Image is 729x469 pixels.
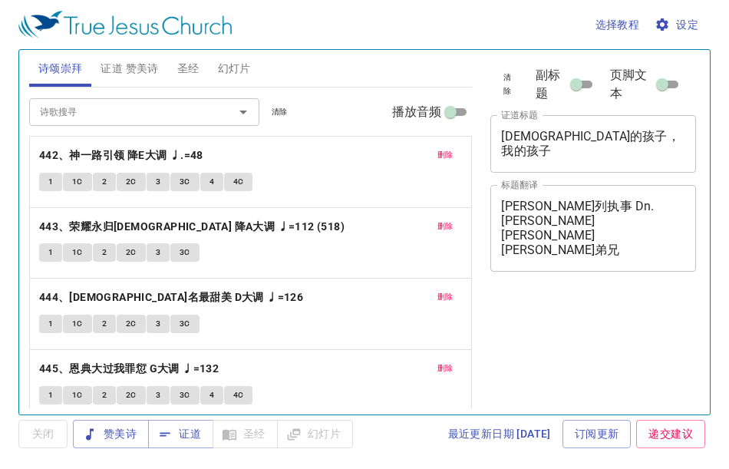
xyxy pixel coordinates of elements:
button: 证道 [148,420,213,448]
span: 1 [48,388,53,402]
img: True Jesus Church [18,11,232,38]
button: 444、[DEMOGRAPHIC_DATA]名最甜美 D大调 ♩=126 [39,288,306,307]
button: 3C [170,315,200,333]
button: 4 [200,173,223,191]
button: 1C [63,386,92,405]
b: 444、[DEMOGRAPHIC_DATA]名最甜美 D大调 ♩=126 [39,288,303,307]
span: 清除 [500,71,514,98]
span: 3C [180,317,190,331]
button: 1C [63,243,92,262]
button: 1C [63,315,92,333]
button: 3 [147,315,170,333]
a: 递交建议 [636,420,705,448]
button: 4C [224,173,253,191]
span: 删除 [437,220,454,233]
button: 删除 [428,146,463,164]
span: 2C [126,317,137,331]
span: 2C [126,246,137,259]
span: 播放音频 [392,103,442,121]
button: 4 [200,386,223,405]
span: 1C [72,388,83,402]
button: 1C [63,173,92,191]
span: 幻灯片 [218,59,251,78]
button: 3C [170,386,200,405]
button: Open [233,101,254,123]
button: 3C [170,243,200,262]
span: 2 [102,246,107,259]
b: 443、荣耀永归[DEMOGRAPHIC_DATA] 降A大调 ♩=112 (518) [39,217,345,236]
button: 3 [147,386,170,405]
span: 3C [180,246,190,259]
button: 删除 [428,288,463,306]
a: 订阅更新 [562,420,632,448]
span: 副标题 [536,66,567,103]
span: 2C [126,388,137,402]
button: 2C [117,173,146,191]
button: 2C [117,315,146,333]
span: 圣经 [177,59,200,78]
button: 3C [170,173,200,191]
span: 删除 [437,290,454,304]
button: 3 [147,243,170,262]
b: 445、恩典大过我罪愆 G大调 ♩=132 [39,359,219,378]
button: 选择教程 [589,11,646,39]
button: 2 [93,386,116,405]
span: 递交建议 [648,424,693,444]
span: 3 [156,317,160,331]
span: 3 [156,175,160,189]
button: 2C [117,243,146,262]
button: 1 [39,386,62,405]
span: 1 [48,317,53,331]
button: 删除 [428,359,463,378]
span: 选择教程 [595,15,640,35]
span: 4C [233,175,244,189]
button: 2 [93,315,116,333]
span: 4 [209,175,214,189]
button: 设定 [651,11,704,39]
span: 赞美诗 [85,424,137,444]
span: 1 [48,175,53,189]
span: 3 [156,388,160,402]
span: 3 [156,246,160,259]
iframe: from-child [484,288,657,428]
textarea: [PERSON_NAME]列执事 Dn. [PERSON_NAME] [PERSON_NAME] [PERSON_NAME]弟兄 [PERSON_NAME]. [PERSON_NAME] [501,199,685,257]
button: 442、神一路引领 降E大调 ♩.=48 [39,146,206,165]
span: 删除 [437,148,454,162]
span: 证道 赞美诗 [101,59,158,78]
button: 445、恩典大过我罪愆 G大调 ♩=132 [39,359,222,378]
span: 4 [209,388,214,402]
button: 2 [93,173,116,191]
button: 2C [117,386,146,405]
button: 赞美诗 [73,420,149,448]
b: 442、神一路引领 降E大调 ♩.=48 [39,146,203,165]
span: 1C [72,246,83,259]
span: 2C [126,175,137,189]
span: 证道 [160,424,201,444]
span: 删除 [437,362,454,375]
span: 页脚文本 [610,66,653,103]
span: 设定 [658,15,698,35]
button: 1 [39,173,62,191]
span: 1 [48,246,53,259]
span: 清除 [272,105,288,119]
button: 1 [39,243,62,262]
button: 清除 [262,103,297,121]
span: 2 [102,317,107,331]
span: 3C [180,175,190,189]
button: 443、荣耀永归[DEMOGRAPHIC_DATA] 降A大调 ♩=112 (518) [39,217,348,236]
button: 3 [147,173,170,191]
span: 订阅更新 [575,424,619,444]
span: 1C [72,317,83,331]
button: 4C [224,386,253,405]
button: 清除 [490,68,523,101]
span: 3C [180,388,190,402]
a: 最近更新日期 [DATE] [442,420,557,448]
span: 1C [72,175,83,189]
button: 删除 [428,217,463,236]
textarea: [DEMOGRAPHIC_DATA]的孩子，我的孩子 Anak [DEMOGRAPHIC_DATA], Anak Saya [501,129,685,158]
span: 诗颂崇拜 [38,59,83,78]
span: 最近更新日期 [DATE] [448,424,551,444]
button: 2 [93,243,116,262]
span: 2 [102,388,107,402]
span: 2 [102,175,107,189]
